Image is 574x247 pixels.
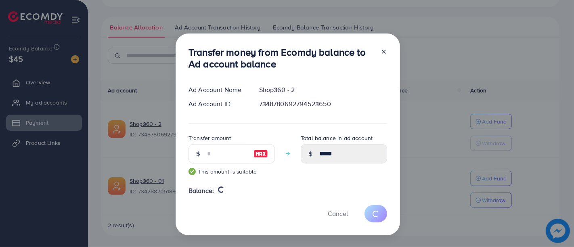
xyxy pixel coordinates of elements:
div: 7348780692794523650 [253,99,394,109]
span: Cancel [328,209,348,218]
img: guide [189,168,196,175]
div: Ad Account Name [182,85,253,94]
div: Ad Account ID [182,99,253,109]
button: Cancel [318,205,358,222]
h3: Transfer money from Ecomdy balance to Ad account balance [189,46,374,70]
div: Shop360 - 2 [253,85,394,94]
label: Transfer amount [189,134,231,142]
img: image [253,149,268,159]
span: Balance: [189,186,214,195]
label: Total balance in ad account [301,134,373,142]
small: This amount is suitable [189,167,275,176]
